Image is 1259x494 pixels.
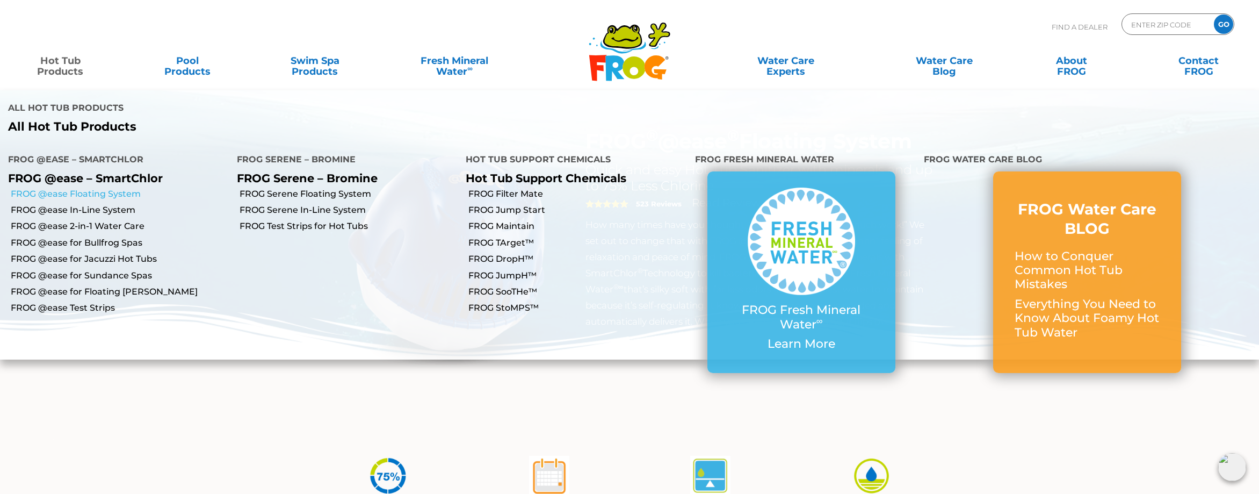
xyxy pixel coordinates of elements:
[11,286,229,298] a: FROG @ease for Floating [PERSON_NAME]
[895,50,994,71] a: Water CareBlog
[11,188,229,200] a: FROG @ease Floating System
[705,50,866,71] a: Water CareExperts
[729,303,874,332] p: FROG Fresh Mineral Water
[11,237,229,249] a: FROG @ease for Bullfrog Spas
[466,150,678,171] h4: Hot Tub Support Chemicals
[468,253,686,265] a: FROG DropH™
[265,50,364,71] a: Swim SpaProducts
[1015,249,1160,292] p: How to Conquer Common Hot Tub Mistakes
[1052,13,1108,40] p: Find A Dealer
[237,150,450,171] h4: FROG Serene – Bromine
[1015,199,1160,239] h3: FROG Water Care BLOG
[1218,453,1246,481] img: openIcon
[138,50,237,71] a: PoolProducts
[1214,15,1233,34] input: GO
[816,316,823,326] sup: ∞
[468,302,686,314] a: FROG StoMPS™
[924,150,1251,171] h4: FROG Water Care Blog
[468,204,686,216] a: FROG Jump Start
[240,220,458,232] a: FROG Test Strips for Hot Tubs
[468,286,686,298] a: FROG SooTHe™
[240,188,458,200] a: FROG Serene Floating System
[8,150,221,171] h4: FROG @ease – SmartChlor
[237,171,450,185] p: FROG Serene – Bromine
[695,150,908,171] h4: FROG Fresh Mineral Water
[729,188,874,356] a: FROG Fresh Mineral Water∞ Learn More
[11,204,229,216] a: FROG @ease In-Line System
[1015,199,1160,345] a: FROG Water Care BLOG How to Conquer Common Hot Tub Mistakes Everything You Need to Know About Foa...
[729,337,874,351] p: Learn More
[11,50,110,71] a: Hot TubProducts
[467,64,473,73] sup: ∞
[468,220,686,232] a: FROG Maintain
[8,120,621,134] a: All Hot Tub Products
[1015,297,1160,340] p: Everything You Need to Know About Foamy Hot Tub Water
[393,50,516,71] a: Fresh MineralWater∞
[11,270,229,282] a: FROG @ease for Sundance Spas
[1130,17,1203,32] input: Zip Code Form
[11,302,229,314] a: FROG @ease Test Strips
[468,188,686,200] a: FROG Filter Mate
[466,171,626,185] a: Hot Tub Support Chemicals
[1022,50,1121,71] a: AboutFROG
[8,98,621,120] h4: All Hot Tub Products
[8,171,221,185] p: FROG @ease – SmartChlor
[468,270,686,282] a: FROG JumpH™
[240,204,458,216] a: FROG Serene In-Line System
[1149,50,1248,71] a: ContactFROG
[468,237,686,249] a: FROG TArget™
[11,220,229,232] a: FROG @ease 2-in-1 Water Care
[11,253,229,265] a: FROG @ease for Jacuzzi Hot Tubs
